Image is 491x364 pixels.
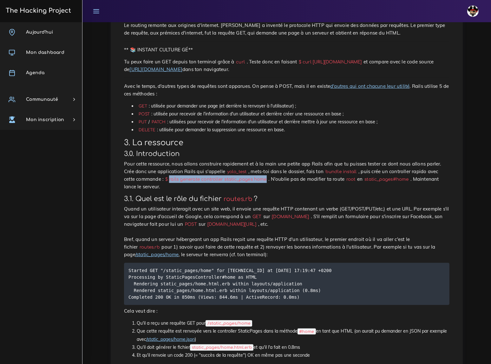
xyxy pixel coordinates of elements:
li: / : utilisées pour recevoir de l'information d'un utilisateur et derrière mettre à jour une resso... [137,118,449,126]
li: : utilisée pour recevoir de l'information d'un utilisateur et derrière créer une ressource en base ; [137,110,449,118]
code: Started GET "/static_pages/home" for [TECHNICAL_ID] at [DATE] 17:19:47 +0200 Processing by Static... [128,267,332,301]
code: $ curl [URL][DOMAIN_NAME] [297,59,363,65]
li: : utilisée pour demander la suppression une ressource en base. [137,126,449,134]
code: [DOMAIN_NAME][URL] [206,221,258,228]
code: PUT [137,119,148,125]
code: routes.rb [222,195,254,203]
a: [URL][DOMAIN_NAME] [129,66,182,72]
li: Que cette requête est renvoyée vers le controller StaticPages dans la méthode en tant que HTML (o... [137,327,449,343]
span: Mon inscription [26,117,64,122]
h3: The Hacking Project [4,7,71,14]
p: Le routing remonte aux origines d'internet. [PERSON_NAME] a inventé le protocole HTTP qui envoie ... [124,22,449,37]
code: static_pages/home.html.erb [190,344,253,351]
code: #home [298,328,316,335]
li: Qu'il a reçu une requête GET pour [137,319,449,327]
span: Aujourd'hui [26,30,53,35]
code: /static_pages/home [206,320,252,327]
a: /static_pages/home.json [146,336,195,342]
code: $ rails generate controller static_pages home [163,176,268,183]
code: root [344,176,357,183]
h2: 3. La ressource [124,138,449,147]
p: Avec le temps, d'autres types de requêtes sont apparues. On pense à POST, mais il en existe . Rai... [124,82,449,98]
h3: 3.0. Introduction [124,150,449,158]
code: POST [183,221,199,228]
code: GET [251,213,263,220]
p: Tu peux faire un GET depuis ton terminal grâce à . Teste donc en faisant et compare avec le code ... [124,58,449,73]
code: static_pages#home [363,176,411,183]
li: Et qu'il renvoie un code 200 (= "succès de la requête") OK en même pas une seconde [137,351,449,359]
code: [DOMAIN_NAME] [270,213,311,220]
code: bundle install [324,168,358,175]
p: ** 📚 INSTANT CULTURE GÉ** [124,46,449,54]
li: : utilisée pour demander une page (et derrière la renvoyer à l'utilisateur) ; [137,102,449,110]
li: Qu'il doit générer le fichier et qu'il l'a fait en 0.8ms [137,343,449,351]
h3: 3.1. Quel est le rôle du fichier ? [124,195,449,203]
code: DELETE [137,127,157,133]
span: Communauté [26,97,58,102]
a: /static_pages/home [135,251,179,257]
code: POST [137,111,151,117]
code: GET [137,103,149,109]
p: Pour cette ressource, nous allons construire rapidement et à la main une petite app Rails afin qu... [124,160,449,191]
a: d'autres qui ont chacune leur utilité [330,83,409,89]
p: Cela veut dire : [124,307,449,315]
code: yolo_test [225,168,248,175]
span: Agenda [26,70,44,75]
span: Mon dashboard [26,50,64,55]
img: avatar [467,5,479,17]
code: routes.rb [138,244,161,250]
code: curl [234,59,247,65]
p: Quand un utilisateur interagit avec un site web, il envoie une requête HTTP contenant un verbe (G... [124,205,449,258]
code: PATCH [150,119,167,125]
